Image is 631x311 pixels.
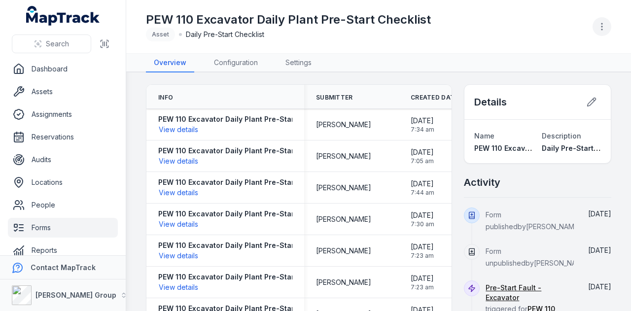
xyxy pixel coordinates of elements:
strong: PEW 110 Excavator Daily Plant Pre-Start Checklist [158,114,332,124]
button: View details [158,156,199,167]
a: Overview [146,54,194,72]
strong: Contact MapTrack [31,263,96,272]
strong: PEW 110 Excavator Daily Plant Pre-Start Checklist [158,209,332,219]
span: Name [474,132,494,140]
span: [DATE] [588,246,611,254]
span: Info [158,94,173,102]
span: Daily Pre-Start Checklist [186,30,264,39]
span: [DATE] [411,242,434,252]
strong: PEW 110 Excavator Daily Plant Pre-Start Checklist [158,241,332,250]
a: Audits [8,150,118,170]
a: Reservations [8,127,118,147]
span: [PERSON_NAME] [316,151,371,161]
time: 20/08/2025, 7:05:02 am [411,147,434,165]
button: View details [158,187,199,198]
span: Search [46,39,69,49]
time: 11/08/2025, 9:36:08 am [588,209,611,218]
span: Description [542,132,581,140]
a: Locations [8,173,118,192]
span: [DATE] [411,116,434,126]
a: MapTrack [26,6,100,26]
a: People [8,195,118,215]
a: Forms [8,218,118,238]
span: Created Date [411,94,458,102]
span: [PERSON_NAME] [316,183,371,193]
button: View details [158,282,199,293]
span: [PERSON_NAME] [316,277,371,287]
time: 20/08/2025, 7:34:51 am [411,116,434,134]
time: 19/08/2025, 7:23:02 am [411,242,434,260]
span: [DATE] [411,179,434,189]
strong: PEW 110 Excavator Daily Plant Pre-Start Checklist [158,272,332,282]
span: [DATE] [411,274,434,283]
span: [DATE] [411,210,434,220]
h2: Details [474,95,507,109]
a: Reports [8,241,118,260]
h1: PEW 110 Excavator Daily Plant Pre-Start Checklist [146,12,431,28]
button: View details [158,124,199,135]
a: Settings [278,54,319,72]
div: Asset [146,28,175,41]
span: [DATE] [588,209,611,218]
span: [PERSON_NAME] [316,214,371,224]
span: 7:34 am [411,126,434,134]
span: Submitter [316,94,353,102]
span: Form unpublished by [PERSON_NAME] [486,247,589,267]
a: Pre-Start Fault - Excavator [486,283,574,303]
span: 7:44 am [411,189,434,197]
button: View details [158,250,199,261]
a: Dashboard [8,59,118,79]
span: Daily Pre-Start Checklist [542,144,629,152]
a: Assets [8,82,118,102]
strong: PEW 110 Excavator Daily Plant Pre-Start Checklist [158,146,332,156]
span: [PERSON_NAME] [316,246,371,256]
a: Configuration [206,54,266,72]
time: 11/08/2025, 9:35:47 am [588,246,611,254]
h2: Activity [464,175,500,189]
time: 19/08/2025, 7:30:45 am [411,210,434,228]
time: 15/07/2025, 8:55:43 pm [588,282,611,291]
span: [PERSON_NAME] [316,120,371,130]
strong: PEW 110 Excavator Daily Plant Pre-Start Checklist [158,177,332,187]
button: Search [12,35,91,53]
strong: [PERSON_NAME] Group [35,291,116,299]
span: 7:30 am [411,220,434,228]
span: 7:23 am [411,283,434,291]
span: [DATE] [411,147,434,157]
time: 19/08/2025, 7:44:24 am [411,179,434,197]
a: Assignments [8,104,118,124]
span: 7:23 am [411,252,434,260]
span: 7:05 am [411,157,434,165]
span: Form published by [PERSON_NAME] [486,210,581,231]
button: View details [158,219,199,230]
time: 19/08/2025, 7:23:02 am [411,274,434,291]
span: [DATE] [588,282,611,291]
